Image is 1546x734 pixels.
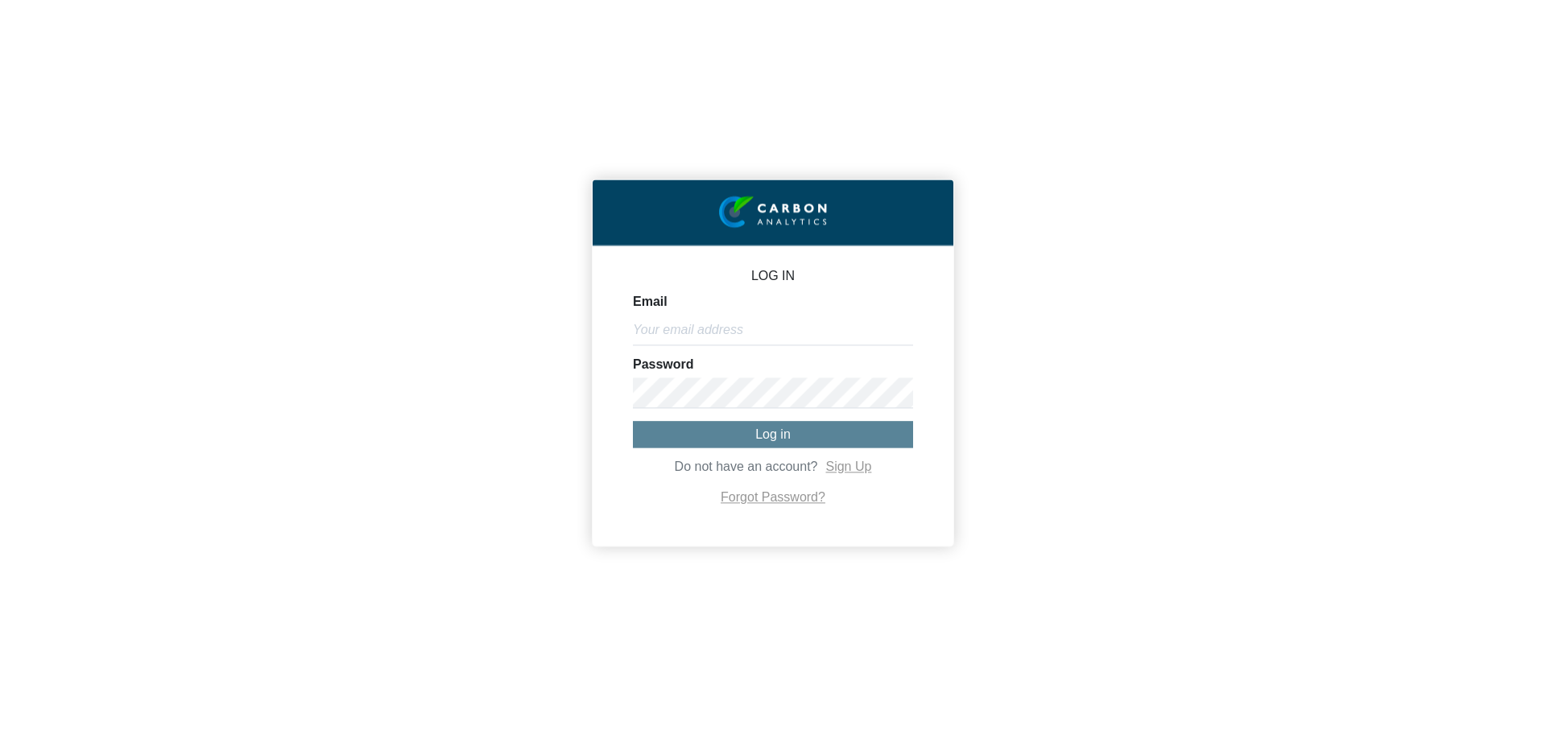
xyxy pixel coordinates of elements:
[633,358,694,371] label: Password
[825,460,871,474] a: Sign Up
[633,295,668,308] label: Email
[721,491,825,505] a: Forgot Password?
[633,421,913,447] button: Log in
[675,460,818,474] span: Do not have an account?
[755,427,791,441] span: Log in
[719,196,827,229] img: insight-logo-2.png
[633,315,913,345] input: Your email address
[633,270,913,282] p: LOG IN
